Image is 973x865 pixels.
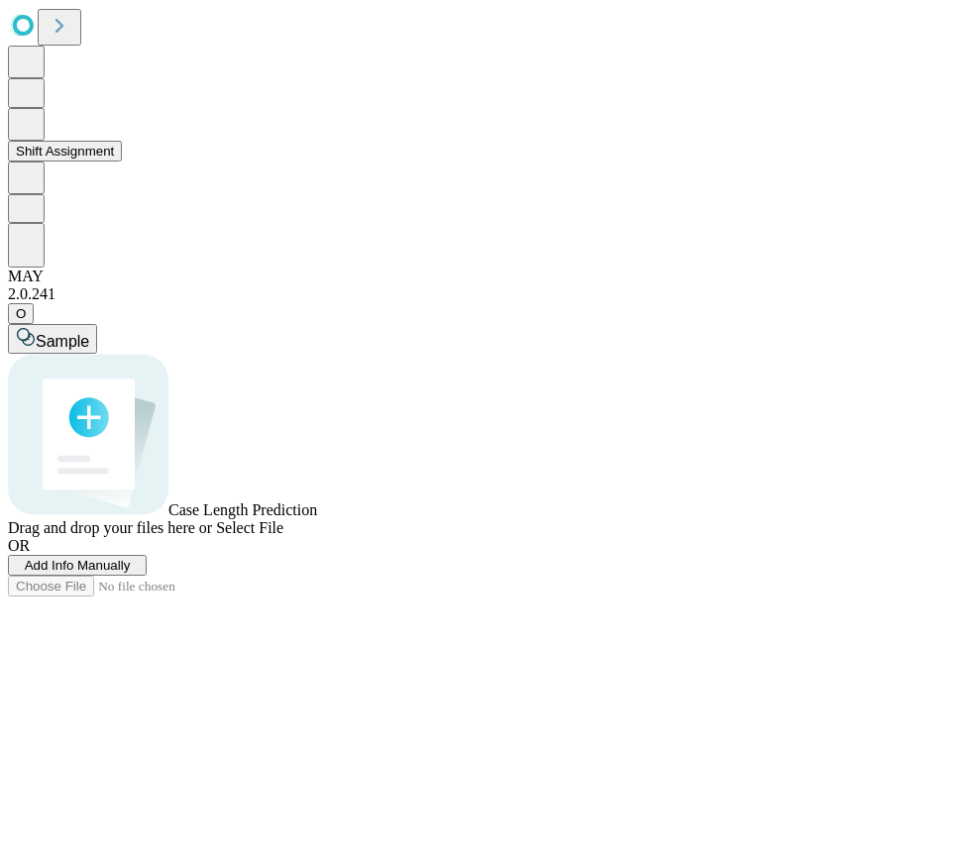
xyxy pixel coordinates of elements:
[8,303,34,324] button: O
[8,555,147,576] button: Add Info Manually
[8,285,965,303] div: 2.0.241
[8,537,30,554] span: OR
[36,333,89,350] span: Sample
[8,268,965,285] div: MAY
[8,519,212,536] span: Drag and drop your files here or
[25,558,131,573] span: Add Info Manually
[168,501,317,518] span: Case Length Prediction
[8,324,97,354] button: Sample
[16,306,26,321] span: O
[8,141,122,162] button: Shift Assignment
[216,519,283,536] span: Select File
